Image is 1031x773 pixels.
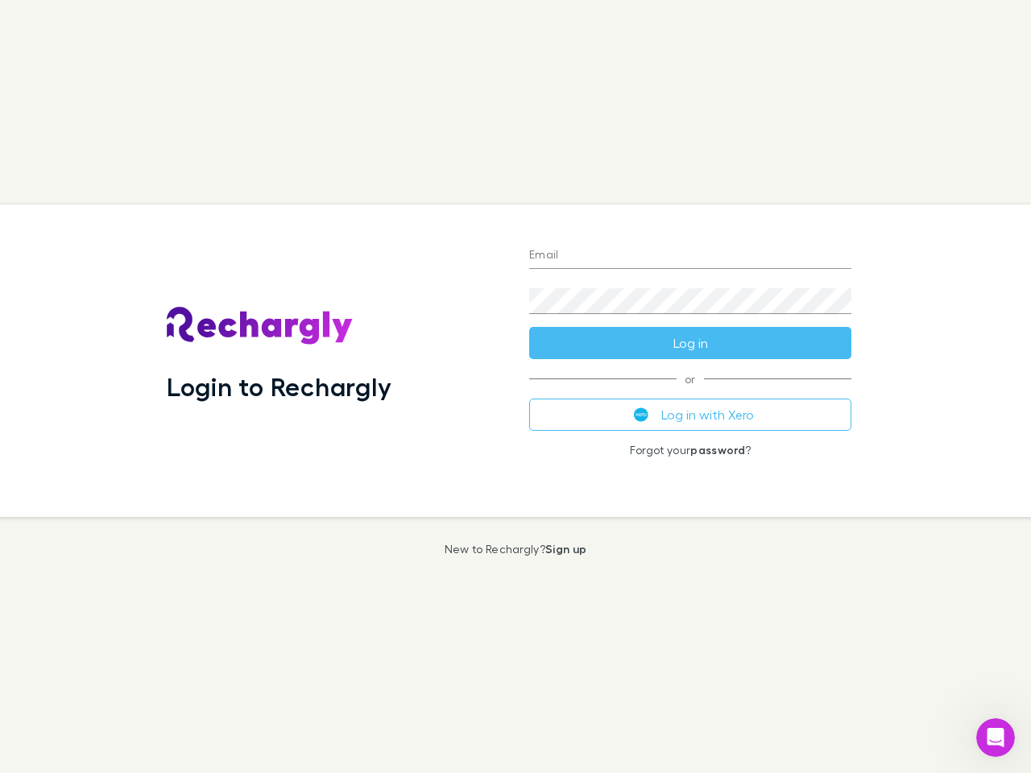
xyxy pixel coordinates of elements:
a: password [690,443,745,457]
h1: Login to Rechargly [167,371,391,402]
img: Xero's logo [634,407,648,422]
p: New to Rechargly? [445,543,587,556]
iframe: Intercom live chat [976,718,1015,757]
img: Rechargly's Logo [167,307,354,345]
button: Log in [529,327,851,359]
a: Sign up [545,542,586,556]
button: Log in with Xero [529,399,851,431]
p: Forgot your ? [529,444,851,457]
